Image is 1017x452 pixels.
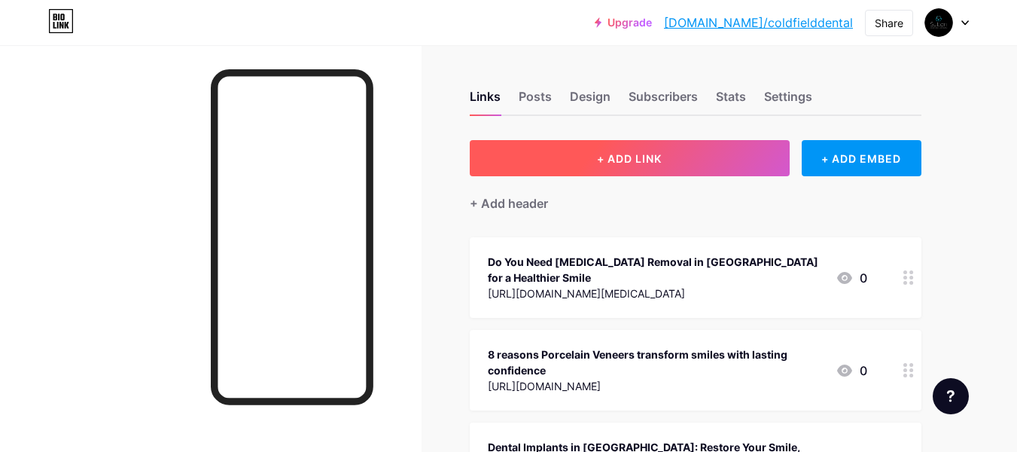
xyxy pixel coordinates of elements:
div: Posts [519,87,552,115]
div: 8 reasons Porcelain Veneers transform smiles with lasting confidence [488,347,824,378]
div: Share [875,15,903,31]
div: 0 [836,269,867,287]
a: Upgrade [595,17,652,29]
div: Design [570,87,611,115]
div: + Add header [470,194,548,212]
a: [DOMAIN_NAME]/coldfielddental [664,14,853,32]
button: + ADD LINK [470,140,790,176]
span: + ADD LINK [597,152,662,165]
div: + ADD EMBED [802,140,921,176]
div: Subscribers [629,87,698,115]
div: Do You Need [MEDICAL_DATA] Removal in [GEOGRAPHIC_DATA] for a Healthier Smile [488,254,824,286]
div: Stats [716,87,746,115]
div: [URL][DOMAIN_NAME][MEDICAL_DATA] [488,286,824,301]
div: [URL][DOMAIN_NAME] [488,378,824,394]
div: Settings [764,87,812,115]
div: Links [470,87,501,115]
div: 0 [836,362,867,380]
img: coldfielddental [924,8,953,37]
